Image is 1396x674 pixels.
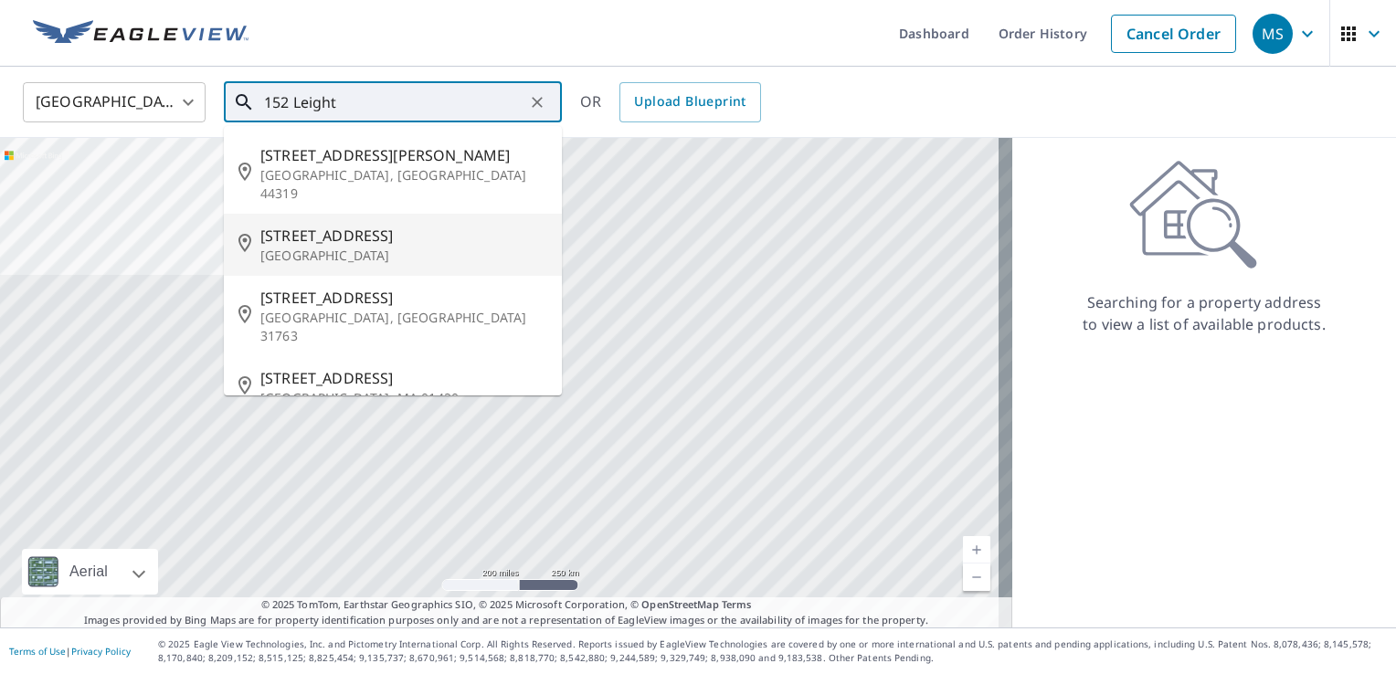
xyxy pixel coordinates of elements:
a: Current Level 5, Zoom Out [963,563,990,591]
div: Aerial [64,549,113,595]
div: Aerial [22,549,158,595]
p: [GEOGRAPHIC_DATA], MA 01420 [260,389,547,407]
a: Current Level 5, Zoom In [963,536,990,563]
p: Searching for a property address to view a list of available products. [1082,291,1327,335]
img: EV Logo [33,20,249,47]
a: Terms of Use [9,645,66,658]
a: Cancel Order [1111,15,1236,53]
a: OpenStreetMap [641,597,718,611]
span: © 2025 TomTom, Earthstar Geographics SIO, © 2025 Microsoft Corporation, © [261,597,752,613]
a: Upload Blueprint [619,82,760,122]
input: Search by address or latitude-longitude [264,77,524,128]
div: OR [580,82,761,122]
p: [GEOGRAPHIC_DATA] [260,247,547,265]
div: [GEOGRAPHIC_DATA] [23,77,206,128]
span: [STREET_ADDRESS][PERSON_NAME] [260,144,547,166]
span: [STREET_ADDRESS] [260,367,547,389]
a: Privacy Policy [71,645,131,658]
p: [GEOGRAPHIC_DATA], [GEOGRAPHIC_DATA] 31763 [260,309,547,345]
div: MS [1253,14,1293,54]
span: [STREET_ADDRESS] [260,287,547,309]
button: Clear [524,90,550,115]
span: Upload Blueprint [634,90,746,113]
a: Terms [722,597,752,611]
span: [STREET_ADDRESS] [260,225,547,247]
p: © 2025 Eagle View Technologies, Inc. and Pictometry International Corp. All Rights Reserved. Repo... [158,637,1387,665]
p: | [9,646,131,657]
p: [GEOGRAPHIC_DATA], [GEOGRAPHIC_DATA] 44319 [260,166,547,203]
